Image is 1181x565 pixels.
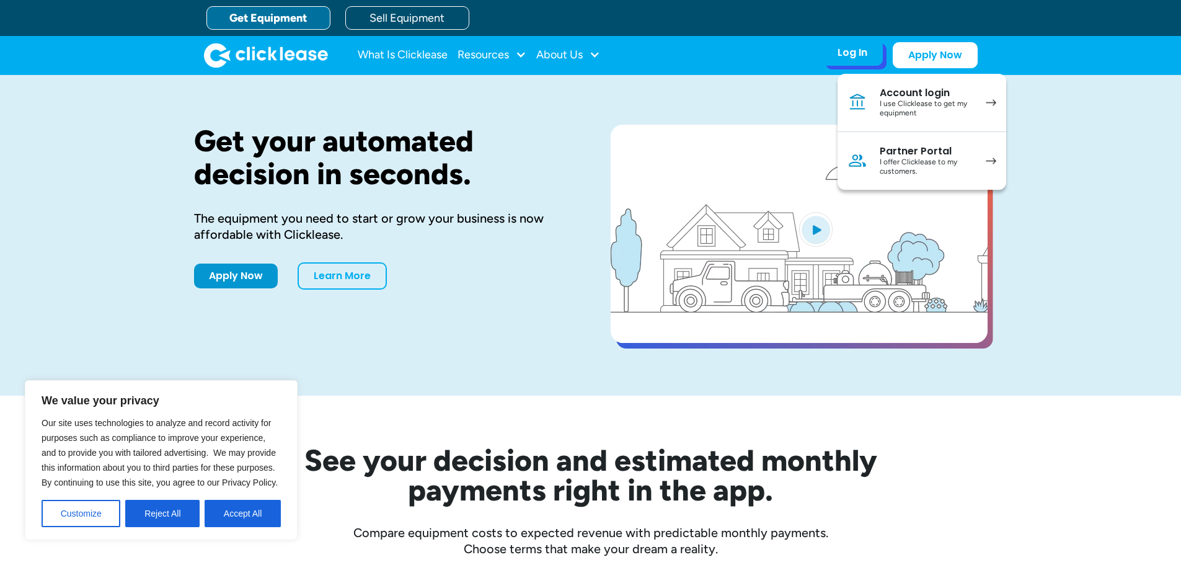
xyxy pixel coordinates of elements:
[458,43,526,68] div: Resources
[194,125,571,190] h1: Get your automated decision in seconds.
[799,212,833,247] img: Blue play button logo on a light blue circular background
[194,525,988,557] div: Compare equipment costs to expected revenue with predictable monthly payments. Choose terms that ...
[838,74,1006,190] nav: Log In
[244,445,938,505] h2: See your decision and estimated monthly payments right in the app.
[42,418,278,487] span: Our site uses technologies to analyze and record activity for purposes such as compliance to impr...
[838,47,867,59] div: Log In
[847,92,867,112] img: Bank icon
[204,43,328,68] a: home
[893,42,978,68] a: Apply Now
[847,151,867,171] img: Person icon
[880,158,973,177] div: I offer Clicklease to my customers.
[42,393,281,408] p: We value your privacy
[536,43,600,68] div: About Us
[205,500,281,527] button: Accept All
[298,262,387,290] a: Learn More
[125,500,200,527] button: Reject All
[194,210,571,242] div: The equipment you need to start or grow your business is now affordable with Clicklease.
[345,6,469,30] a: Sell Equipment
[611,125,988,343] a: open lightbox
[204,43,328,68] img: Clicklease logo
[986,99,996,106] img: arrow
[880,99,973,118] div: I use Clicklease to get my equipment
[880,145,973,158] div: Partner Portal
[838,74,1006,132] a: Account loginI use Clicklease to get my equipment
[986,158,996,164] img: arrow
[194,264,278,288] a: Apply Now
[42,500,120,527] button: Customize
[206,6,330,30] a: Get Equipment
[25,380,298,540] div: We value your privacy
[880,87,973,99] div: Account login
[838,132,1006,190] a: Partner PortalI offer Clicklease to my customers.
[358,43,448,68] a: What Is Clicklease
